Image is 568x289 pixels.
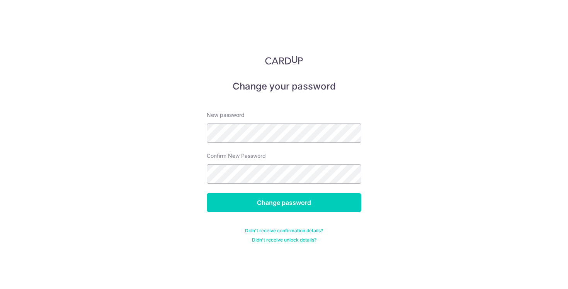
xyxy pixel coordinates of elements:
[252,237,316,243] a: Didn't receive unlock details?
[207,193,361,212] input: Change password
[245,228,323,234] a: Didn't receive confirmation details?
[207,111,245,119] label: New password
[207,80,361,93] h5: Change your password
[265,56,303,65] img: CardUp Logo
[207,152,266,160] label: Confirm New Password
